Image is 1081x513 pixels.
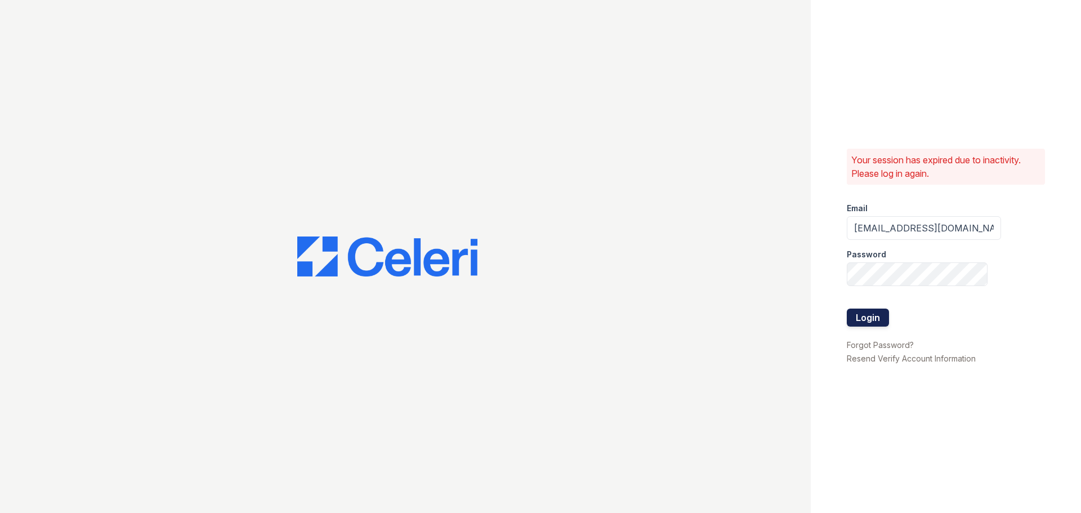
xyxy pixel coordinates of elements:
[847,203,868,214] label: Email
[851,153,1040,180] p: Your session has expired due to inactivity. Please log in again.
[297,237,477,277] img: CE_Logo_Blue-a8612792a0a2168367f1c8372b55b34899dd931a85d93a1a3d3e32e68fde9ad4.png
[847,340,914,350] a: Forgot Password?
[847,249,886,260] label: Password
[847,309,889,327] button: Login
[847,354,976,363] a: Resend Verify Account Information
